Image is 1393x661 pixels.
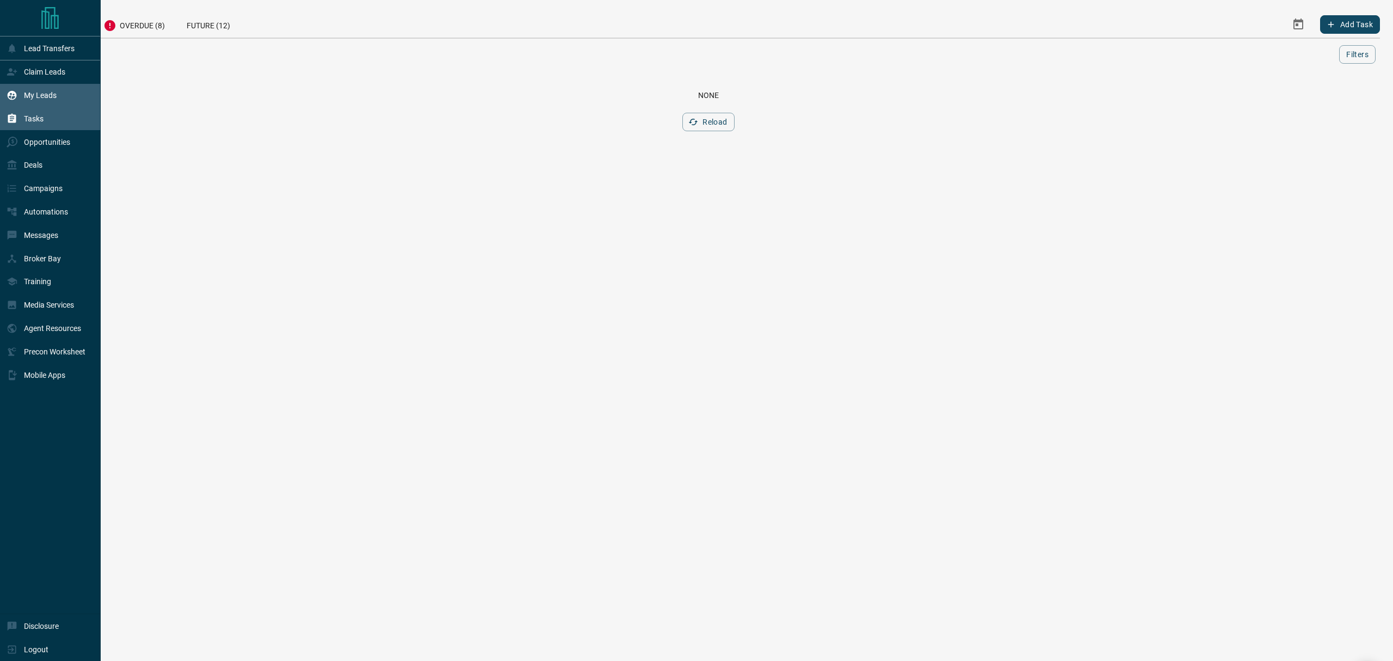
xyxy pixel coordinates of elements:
[682,113,734,131] button: Reload
[50,91,1367,100] div: None
[1320,15,1380,34] button: Add Task
[1285,11,1311,38] button: Select Date Range
[1339,45,1376,64] button: Filters
[176,11,241,38] div: Future (12)
[93,11,176,38] div: Overdue (8)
